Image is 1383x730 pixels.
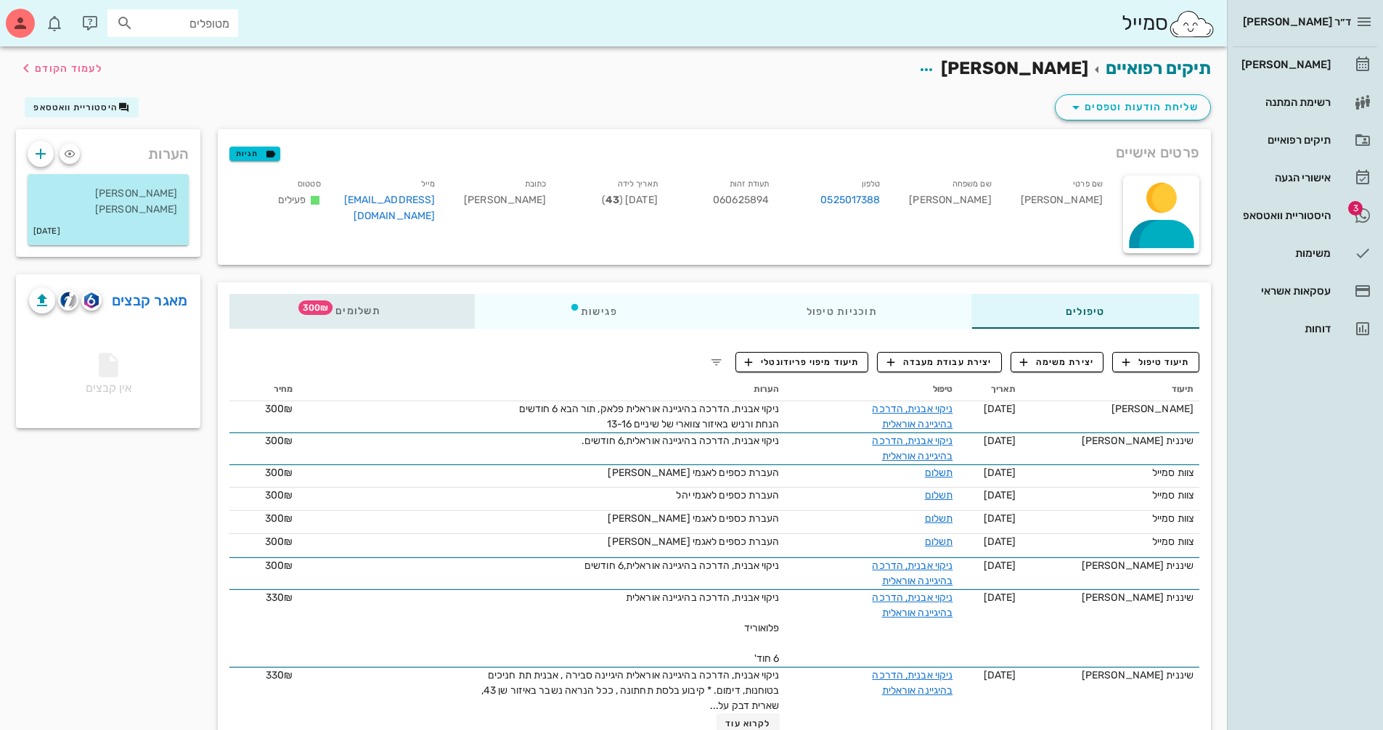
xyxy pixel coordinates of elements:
img: SmileCloud logo [1168,9,1215,38]
span: [PERSON_NAME] [464,194,546,206]
th: טיפול [786,378,959,401]
div: צוות סמייל [1027,534,1194,549]
small: שם משפחה [952,179,992,189]
span: 300₪ [265,512,293,525]
button: יצירת משימה [1011,352,1104,372]
span: ניקוי אבנית, הדרכה בהיגיינה אוראלית היגיינה סבירה , אבנית תת חניכים בטוחנות, דימום. * קיבוע בלסת ... [481,669,780,712]
span: 330₪ [266,669,293,681]
span: יצירת עבודת מעבדה [887,356,992,369]
div: תיקים רפואיים [1239,134,1331,146]
span: תשלומים [324,306,380,316]
div: היסטוריית וואטסאפ [1239,210,1331,221]
span: לקרוא עוד [725,718,770,729]
div: שיננית [PERSON_NAME] [1027,668,1194,683]
span: תגיות [236,147,274,160]
span: ניקוי אבנית, הדרכה בהיגיינה אוראלית פלאק, תור הבא 6 חודשים הנחת ורניש באיזור צווארי של שיניים 13-16 [519,403,780,430]
div: צוות סמייל [1027,488,1194,503]
div: אישורי הגעה [1239,172,1331,184]
div: שיננית [PERSON_NAME] [1027,558,1194,573]
div: צוות סמייל [1027,511,1194,526]
img: romexis logo [84,292,98,308]
span: [DATE] [984,669,1016,681]
a: ניקוי אבנית, הדרכה בהיגיינה אוראלית [872,669,952,697]
span: העברת כספים לאגמי [PERSON_NAME] [608,512,779,525]
th: תאריך [958,378,1021,401]
a: תשלום [925,467,953,479]
a: 0525017388 [820,192,880,208]
a: דוחות [1233,311,1377,346]
a: עסקאות אשראי [1233,274,1377,308]
span: היסטוריית וואטסאפ [33,102,118,112]
a: תשלום [925,536,953,548]
a: תשלום [925,489,953,501]
span: 300₪ [265,559,293,572]
button: תיעוד מיפוי פריודונטלי [735,352,869,372]
th: הערות [298,378,785,401]
span: 330₪ [266,591,293,604]
div: משימות [1239,247,1331,259]
span: [DATE] [984,591,1016,604]
a: תגהיסטוריית וואטסאפ [1233,198,1377,233]
span: אין קבצים [86,357,131,395]
span: ניקוי אבנית, הדרכה בהיגיינה אוראלית,6 חודשים. [582,435,780,447]
small: מייל [421,179,435,189]
span: [DATE] [984,489,1016,501]
span: [DATE] [984,435,1016,447]
div: הערות [16,129,200,171]
span: [DATE] [984,559,1016,572]
a: [EMAIL_ADDRESS][DOMAIN_NAME] [344,194,436,222]
div: פגישות [475,294,712,329]
button: תגיות [229,147,280,161]
span: ניקוי אבנית, הדרכה בהיגיינה אוראלית,6 חודשים [584,559,779,572]
span: תג [43,12,52,20]
a: אישורי הגעה [1233,160,1377,195]
span: [DATE] [984,512,1016,525]
span: 300₪ [265,489,293,501]
div: תוכניות טיפול [712,294,971,329]
span: פעילים [278,194,306,206]
div: עסקאות אשראי [1239,285,1331,297]
span: ד״ר [PERSON_NAME] [1243,15,1351,28]
span: 060625894 [713,194,769,206]
div: [PERSON_NAME] [1027,401,1194,417]
small: סטטוס [298,179,321,189]
div: דוחות [1239,323,1331,335]
span: שליחת הודעות וטפסים [1067,99,1199,116]
div: שיננית [PERSON_NAME] [1027,590,1194,605]
a: ניקוי אבנית, הדרכה בהיגיינה אוראלית [872,435,952,462]
span: [DATE] [984,536,1016,548]
th: תיעוד [1021,378,1199,401]
a: משימות [1233,236,1377,271]
button: cliniview logo [58,290,78,311]
a: תיקים רפואיים [1106,58,1211,78]
button: שליחת הודעות וטפסים [1055,94,1211,120]
div: שיננית [PERSON_NAME] [1027,433,1194,448]
a: ניקוי אבנית, הדרכה בהיגיינה אוראלית [872,403,952,430]
div: [PERSON_NAME] [1239,59,1331,70]
a: רשימת המתנה [1233,85,1377,120]
span: [DATE] ( ) [602,194,658,206]
button: היסטוריית וואטסאפ [25,97,139,118]
span: העברת כספים לאגמי [PERSON_NAME] [608,536,779,548]
a: תיקים רפואיים [1233,123,1377,157]
button: romexis logo [81,290,102,311]
a: ניקוי אבנית, הדרכה בהיגיינה אוראלית [872,559,952,587]
a: תשלום [925,512,953,525]
p: [PERSON_NAME] [PERSON_NAME] [39,186,177,218]
small: כתובת [525,179,547,189]
span: העברת כספים לאגמי [PERSON_NAME] [608,467,779,479]
span: 300₪ [265,467,293,479]
span: 300₪ [265,435,293,447]
span: ניקוי אבנית, הדרכה בהיגיינה אוראלית פלואוריד 6 חוד' [626,591,780,665]
div: רשימת המתנה [1239,97,1331,108]
strong: 43 [605,194,619,206]
span: יצירת משימה [1020,356,1094,369]
a: מאגר קבצים [112,289,188,312]
th: מחיר [229,378,298,401]
span: תיעוד מיפוי פריודונטלי [745,356,859,369]
span: פרטים אישיים [1116,141,1199,164]
span: [DATE] [984,403,1016,415]
span: 300₪ [265,536,293,548]
button: יצירת עבודת מעבדה [877,352,1001,372]
button: תיעוד טיפול [1112,352,1199,372]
